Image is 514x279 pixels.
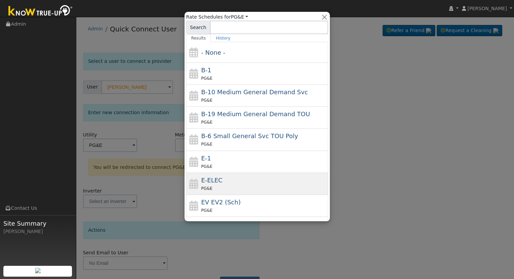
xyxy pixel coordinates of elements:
[186,34,211,42] a: Results
[186,21,210,34] span: Search
[201,186,212,191] span: PG&E
[35,268,41,273] img: retrieve
[231,14,248,20] a: PG&E
[3,219,72,228] span: Site Summary
[211,34,236,42] a: History
[201,164,212,169] span: PG&E
[5,4,76,19] img: Know True-Up
[3,228,72,235] div: [PERSON_NAME]
[201,98,212,103] span: PG&E
[186,14,248,21] span: Rate Schedules for
[201,110,310,118] span: B-19 Medium General Demand TOU (Secondary) Mandatory
[201,88,308,96] span: B-10 Medium General Demand Service (Primary Voltage)
[201,67,211,74] span: B-1
[201,76,212,81] span: PG&E
[201,208,212,213] span: PG&E
[201,199,241,206] span: Electric Vehicle EV2 (Sch)
[467,6,507,11] span: [PERSON_NAME]
[201,132,298,139] span: B-6 Small General Service TOU Poly Phase
[201,142,212,147] span: PG&E
[201,49,225,56] span: - None -
[201,155,211,162] span: E-1
[201,177,222,184] span: E-ELEC
[201,120,212,125] span: PG&E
